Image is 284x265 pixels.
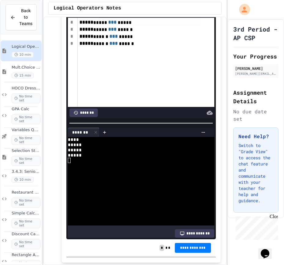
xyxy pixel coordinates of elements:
[233,52,278,61] h2: Your Progress
[233,108,278,123] div: No due date set
[12,107,40,112] span: GPA Calc
[53,5,121,12] span: Logical Operators Notes
[233,25,278,42] h1: 3rd Period - AP CSP
[12,190,40,195] span: Restaurant Reservation System
[12,44,40,49] span: Logical Operators Notes
[235,66,277,71] div: [PERSON_NAME]
[12,135,40,145] span: No time set
[12,114,40,124] span: No time set
[12,177,34,183] span: 10 min
[12,148,40,153] span: Selection Statements Notes
[12,65,40,70] span: Mult.Choice - Logical Operators
[12,218,40,228] span: No time set
[12,156,40,166] span: No time set
[12,93,40,103] span: No time set
[12,52,34,58] span: 10 min
[12,211,40,216] span: Simple Calculator
[238,133,273,140] h3: Need Help?
[233,2,252,17] div: My Account
[235,71,277,76] div: [PERSON_NAME][EMAIL_ADDRESS][PERSON_NAME][DOMAIN_NAME]
[12,73,34,78] span: 15 min
[12,127,40,133] span: Variables Quick Check
[19,8,32,27] span: Back to Teams
[12,232,40,237] span: Discount Calculator
[12,169,40,174] span: 3.4.3: Seniors Only
[258,240,278,259] iframe: chat widget
[238,142,273,204] p: Switch to "Grade View" to access the chat feature and communicate with your teacher for help and ...
[2,2,42,39] div: Chat with us now!Close
[12,86,40,91] span: HOCO Dress Up
[12,198,40,207] span: No time set
[12,252,40,258] span: Rectangle Area Calculator
[233,214,278,240] iframe: chat widget
[12,239,40,249] span: No time set
[233,88,278,105] h2: Assignment Details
